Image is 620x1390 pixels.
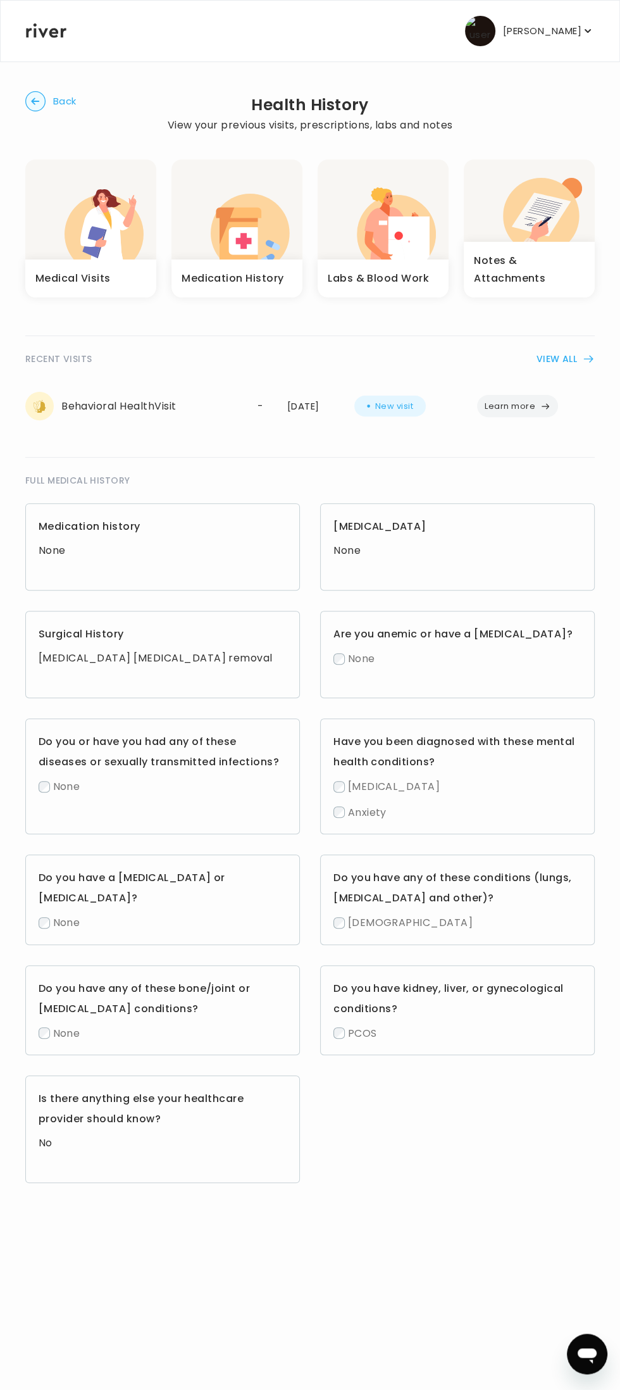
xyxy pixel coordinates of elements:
h3: Is there anything else your healthcare provider should know? [39,1089,287,1129]
span: [MEDICAL_DATA] [347,779,440,794]
span: None [347,651,375,666]
span: None [53,779,80,794]
div: Behavioral Health Visit [25,392,242,420]
button: user avatar[PERSON_NAME] [465,16,594,46]
h3: Do you have any of these conditions (lungs, [MEDICAL_DATA] and other)? [333,868,581,908]
span: New visit [375,398,413,415]
p: [PERSON_NAME] [503,22,581,40]
div: [MEDICAL_DATA] [MEDICAL_DATA] removal [39,649,287,667]
input: Anxiety [333,806,345,818]
h3: Medication history [39,517,287,537]
input: PCOS [333,1027,345,1039]
button: Learn more [477,395,558,417]
div: [DATE] [287,398,339,415]
h3: Medical Visits [35,270,111,287]
input: None [39,917,50,929]
input: None [39,781,50,792]
span: RECENT VISITS [25,351,92,366]
h3: Are you anemic or have a [MEDICAL_DATA]? [333,624,581,644]
h3: Do you or have you had any of these diseases or sexually transmitted infections? [39,732,287,772]
h3: Medication History [182,270,284,287]
h2: Health History [168,96,453,114]
input: [DEMOGRAPHIC_DATA] [333,917,345,929]
h3: Have you been diagnosed with these mental health conditions? [333,732,581,772]
div: None [333,542,581,560]
span: PCOS [347,1025,376,1040]
button: Medical Visits [25,160,156,297]
div: No [39,1134,287,1152]
button: VIEW ALL [536,351,595,366]
span: Back [53,92,77,110]
iframe: Button to launch messaging window [567,1334,607,1374]
button: Labs & Blood Work [318,160,449,297]
button: Medication History [171,160,302,297]
h3: Do you have any of these bone/joint or [MEDICAL_DATA] conditions? [39,979,287,1019]
h3: Do you have a [MEDICAL_DATA] or [MEDICAL_DATA]? [39,868,287,908]
span: [DEMOGRAPHIC_DATA] [347,915,473,930]
div: None [39,542,287,560]
input: None [333,653,345,665]
div: - [257,398,272,415]
input: None [39,1027,50,1039]
input: [MEDICAL_DATA] [333,781,345,792]
img: user avatar [465,16,495,46]
h3: Notes & Attachments [474,252,585,287]
h3: [MEDICAL_DATA] [333,517,581,537]
p: View your previous visits, prescriptions, labs and notes [168,116,453,134]
span: None [53,915,80,930]
button: Notes & Attachments [464,160,595,297]
span: FULL MEDICAL HISTORY [25,473,130,488]
h3: Do you have kidney, liver, or gynecological conditions? [333,979,581,1019]
h3: Labs & Blood Work [328,270,429,287]
h3: Surgical History [39,624,287,644]
button: Back [25,91,77,111]
span: None [53,1025,80,1040]
span: Anxiety [347,805,386,819]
